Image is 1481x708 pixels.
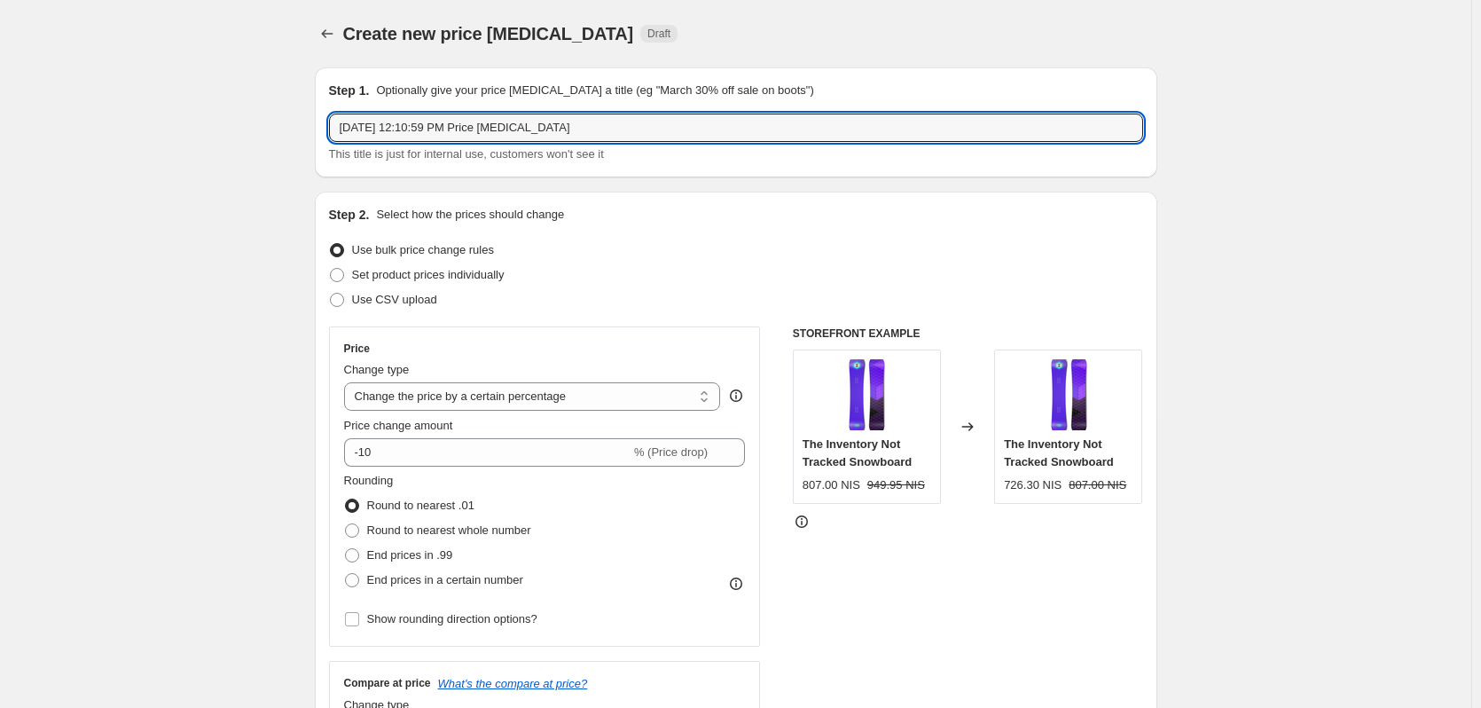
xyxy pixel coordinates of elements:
[831,359,902,430] img: snowboard_purple_hydrogen_80x.png
[647,27,670,41] span: Draft
[344,342,370,356] h3: Price
[634,445,708,459] span: % (Price drop)
[352,293,437,306] span: Use CSV upload
[367,548,453,562] span: End prices in .99
[329,206,370,224] h2: Step 2.
[367,573,523,586] span: End prices in a certain number
[343,24,634,43] span: Create new price [MEDICAL_DATA]
[344,676,431,690] h3: Compare at price
[803,437,913,468] span: The Inventory Not Tracked Snowboard
[329,82,370,99] h2: Step 1.
[367,523,531,537] span: Round to nearest whole number
[344,474,394,487] span: Rounding
[1004,476,1062,494] div: 726.30 NIS
[793,326,1143,341] h6: STOREFRONT EXAMPLE
[344,438,631,467] input: -15
[727,387,745,405] div: help
[329,114,1143,142] input: 30% off holiday sale
[344,363,410,376] span: Change type
[344,419,453,432] span: Price change amount
[367,499,474,512] span: Round to nearest .01
[376,206,564,224] p: Select how the prices should change
[867,476,925,494] strike: 949.95 NIS
[1033,359,1104,430] img: snowboard_purple_hydrogen_80x.png
[352,243,494,256] span: Use bulk price change rules
[352,268,505,281] span: Set product prices individually
[367,612,537,625] span: Show rounding direction options?
[329,147,604,161] span: This title is just for internal use, customers won't see it
[803,476,860,494] div: 807.00 NIS
[1004,437,1114,468] span: The Inventory Not Tracked Snowboard
[438,677,588,690] button: What's the compare at price?
[1069,476,1126,494] strike: 807.00 NIS
[376,82,813,99] p: Optionally give your price [MEDICAL_DATA] a title (eg "March 30% off sale on boots")
[315,21,340,46] button: Price change jobs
